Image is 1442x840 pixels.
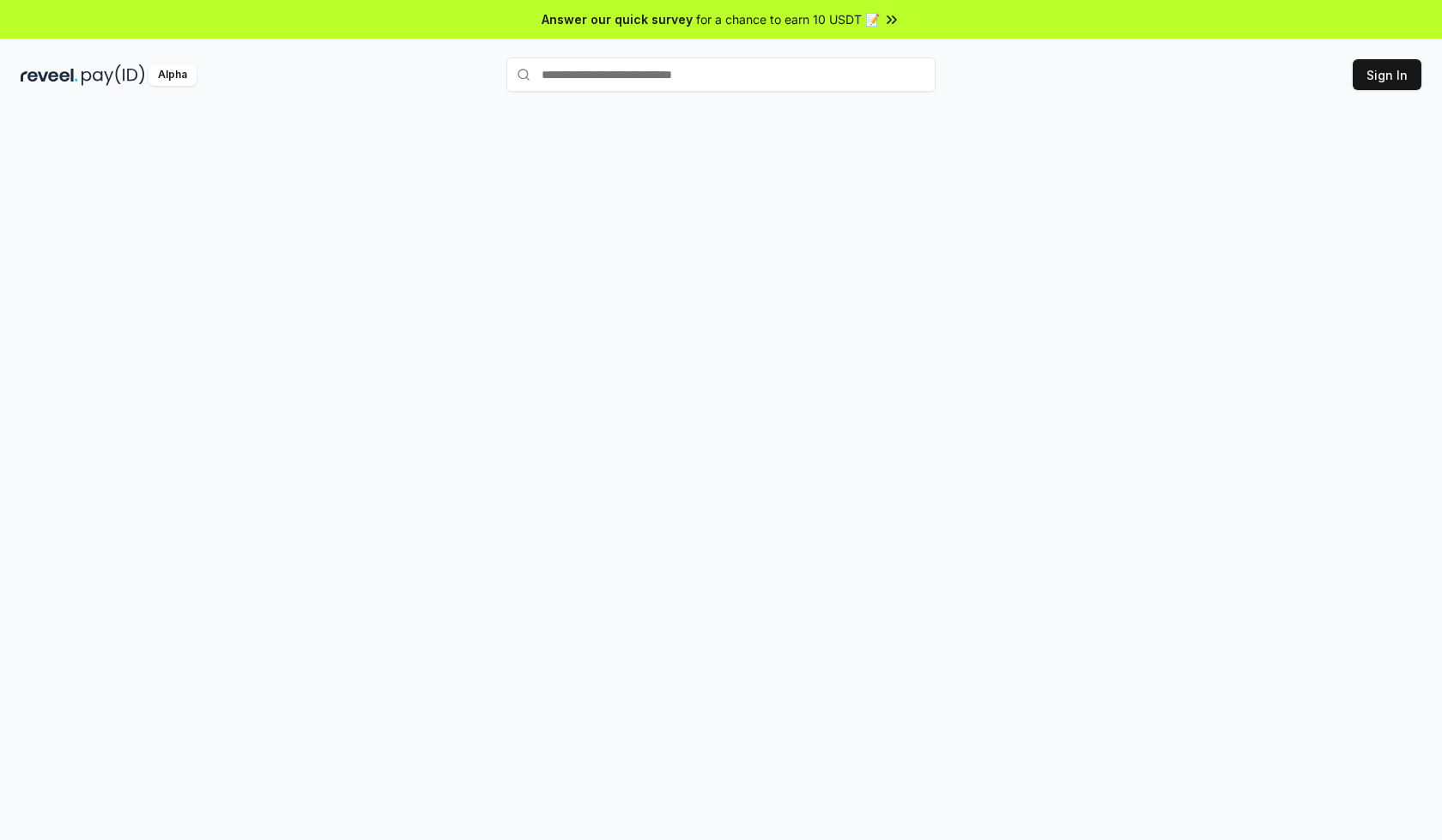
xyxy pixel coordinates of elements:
[696,10,880,28] span: for a chance to earn 10 USDT 📝
[1353,59,1421,90] button: Sign In
[148,64,197,86] div: Alpha
[542,10,693,28] span: Answer our quick survey
[82,64,145,86] img: pay_id
[21,64,78,86] img: reveel_dark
